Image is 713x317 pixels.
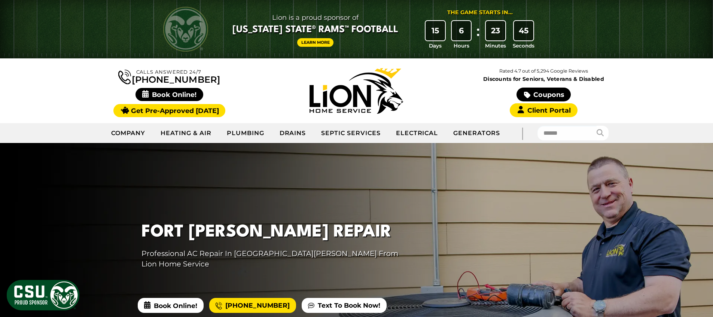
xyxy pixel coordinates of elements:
div: 45 [514,21,533,40]
span: Discounts for Seniors, Veterans & Disabled [452,76,636,82]
div: : [474,21,482,50]
span: Minutes [485,42,506,49]
a: Get Pre-Approved [DATE] [113,104,225,117]
span: Hours [454,42,469,49]
a: Plumbing [219,124,272,143]
div: | [508,123,537,143]
div: 23 [486,21,505,40]
span: Lion is a proud sponsor of [232,12,398,24]
div: 15 [426,21,445,40]
span: Book Online! [135,88,203,101]
a: Learn More [297,38,334,47]
div: The Game Starts in... [447,9,513,17]
a: Septic Services [314,124,388,143]
span: Seconds [513,42,534,49]
div: 6 [452,21,471,40]
a: Drains [272,124,314,143]
span: Days [429,42,442,49]
p: Professional AC Repair In [GEOGRAPHIC_DATA][PERSON_NAME] From Lion Home Service [141,248,414,270]
a: Text To Book Now! [302,298,387,313]
a: Electrical [389,124,446,143]
a: [PHONE_NUMBER] [118,68,220,84]
a: Client Portal [510,103,577,117]
span: Book Online! [138,298,204,313]
p: Rated 4.7 out of 5,294 Google Reviews [450,67,637,75]
a: Company [104,124,153,143]
img: CSU Sponsor Badge [6,279,80,311]
h1: Fort [PERSON_NAME] Repair [141,220,414,245]
img: Lion Home Service [310,68,403,114]
img: CSU Rams logo [163,7,208,52]
a: Heating & Air [153,124,219,143]
a: Coupons [517,88,570,101]
a: [PHONE_NUMBER] [209,298,296,313]
span: [US_STATE] State® Rams™ Football [232,24,398,36]
a: Generators [446,124,508,143]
